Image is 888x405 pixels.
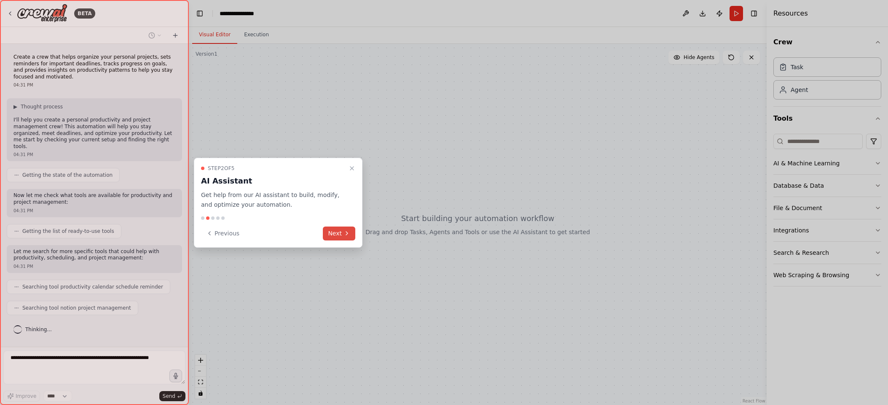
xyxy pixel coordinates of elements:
button: Hide left sidebar [194,8,206,19]
button: Previous [201,227,244,240]
p: Get help from our AI assistant to build, modify, and optimize your automation. [201,190,345,210]
span: Step 2 of 5 [208,165,235,172]
h3: AI Assistant [201,175,345,187]
button: Close walkthrough [347,163,357,173]
button: Next [323,227,355,240]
